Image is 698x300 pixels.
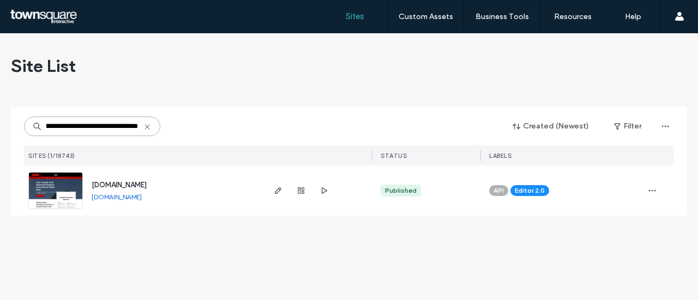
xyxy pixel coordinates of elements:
[28,152,75,160] span: SITES (1/18743)
[11,55,76,77] span: Site List
[515,186,545,195] span: Editor 2.0
[385,186,417,195] div: Published
[399,12,453,21] label: Custom Assets
[381,152,407,160] span: STATUS
[92,193,142,201] a: [DOMAIN_NAME]
[476,12,529,21] label: Business Tools
[503,118,599,135] button: Created (Newest)
[346,11,364,21] label: Sites
[489,152,512,160] span: LABELS
[92,181,147,189] a: [DOMAIN_NAME]
[25,8,47,17] span: Help
[494,186,504,195] span: API
[625,12,641,21] label: Help
[603,118,652,135] button: Filter
[554,12,592,21] label: Resources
